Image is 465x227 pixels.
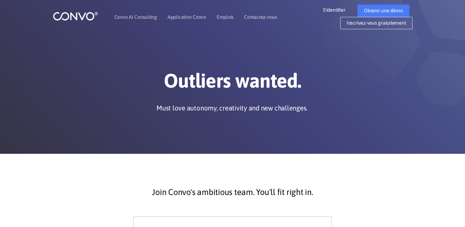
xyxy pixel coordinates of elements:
a: Emplois [217,14,234,19]
a: Application Convo [167,14,206,19]
a: Obtenir une démo [357,5,409,17]
a: S'identifier [323,5,354,14]
p: Must love autonomy, creativity and new challenges. [156,103,307,113]
a: Contactez-nous [244,14,277,19]
p: Join Convo's ambitious team. You'll fit right in. [67,185,399,200]
a: Inscrivez-vous gratuitement [340,17,412,29]
a: Convo AI Consulting [114,14,157,19]
h1: Outliers wanted. [62,69,403,97]
img: logo_1.png [53,11,98,21]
